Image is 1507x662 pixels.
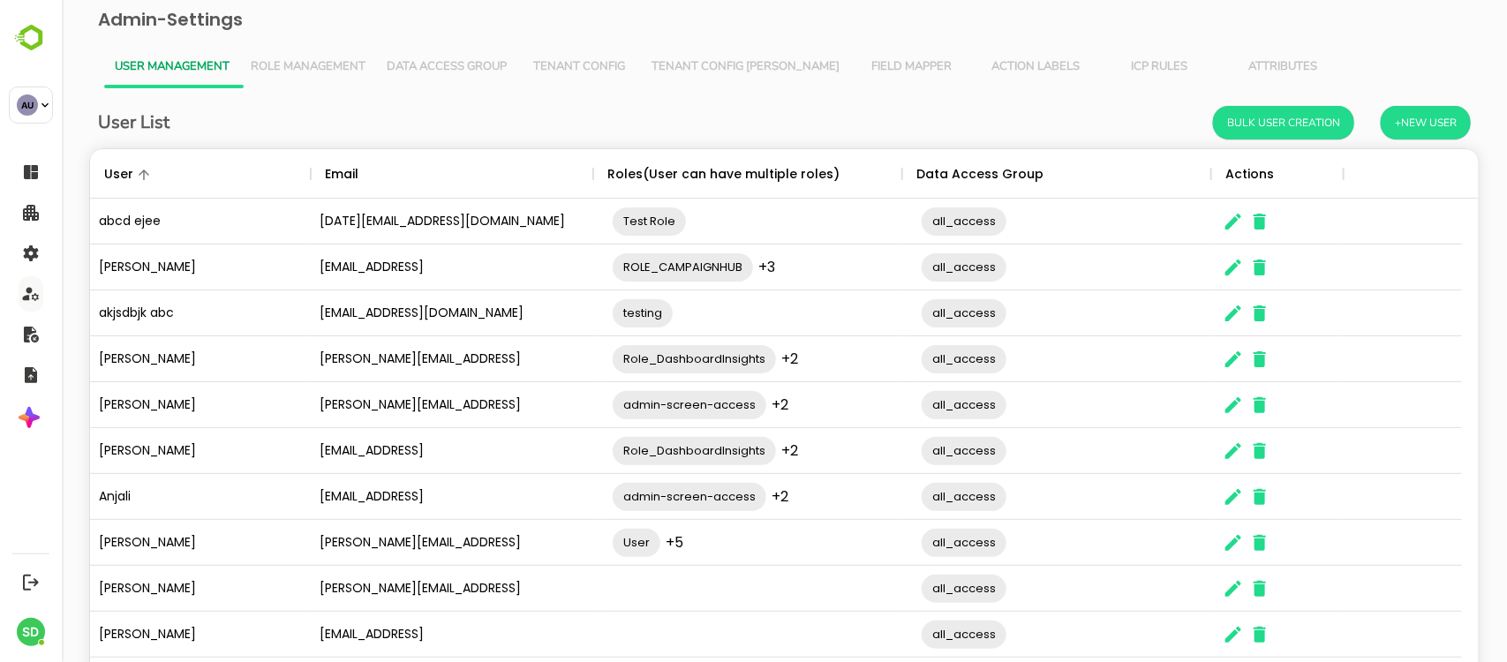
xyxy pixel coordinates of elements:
span: all_access [860,303,945,323]
span: Data Access Group [325,60,445,74]
span: Role Management [189,60,304,74]
span: Tenant Config [PERSON_NAME] [590,60,778,74]
span: Role_DashboardInsights [551,349,714,369]
img: BambooboxLogoMark.f1c84d78b4c51b1a7b5f700c9845e183.svg [9,21,54,55]
span: admin-screen-access [551,395,705,415]
span: Attributes [1170,60,1272,74]
div: [PERSON_NAME] [28,520,249,566]
div: SD [17,618,45,646]
button: Bulk User Creation [1151,106,1292,139]
span: admin-screen-access [551,486,705,507]
h6: User List [36,109,108,137]
span: +2 [720,349,736,369]
span: User Management [53,60,168,74]
div: [PERSON_NAME] [28,244,249,290]
div: akjsdbjk abc [28,290,249,336]
span: testing [551,303,611,323]
span: all_access [860,486,945,507]
span: Role_DashboardInsights [551,440,714,461]
span: Test Role [551,211,624,231]
div: [EMAIL_ADDRESS] [249,612,531,658]
div: [EMAIL_ADDRESS] [249,474,531,520]
button: Sort [297,164,318,185]
div: AU [17,94,38,116]
span: User [551,532,599,553]
div: [DATE][EMAIL_ADDRESS][DOMAIN_NAME] [249,199,531,244]
div: [PERSON_NAME][EMAIL_ADDRESS] [249,520,531,566]
div: [EMAIL_ADDRESS] [249,428,531,474]
div: [PERSON_NAME] [28,428,249,474]
div: [PERSON_NAME] [28,382,249,428]
span: +2 [710,486,727,507]
button: Logout [19,570,42,594]
span: Field Mapper [799,60,901,74]
div: Actions [1164,149,1212,199]
div: [PERSON_NAME][EMAIL_ADDRESS] [249,382,531,428]
span: all_access [860,440,945,461]
span: +2 [710,395,727,415]
div: Data Access Group [855,149,982,199]
div: [PERSON_NAME] [28,612,249,658]
span: all_access [860,211,945,231]
div: Anjali [28,474,249,520]
div: [PERSON_NAME][EMAIL_ADDRESS] [249,566,531,612]
div: Email [263,149,297,199]
div: [PERSON_NAME][EMAIL_ADDRESS] [249,336,531,382]
span: +3 [697,257,713,277]
div: Vertical tabs example [42,46,1403,88]
span: all_access [860,257,945,277]
span: all_access [860,532,945,553]
span: ICP Rules [1046,60,1149,74]
span: ROLE_CAMPAIGNHUB [551,257,691,277]
div: [EMAIL_ADDRESS] [249,244,531,290]
span: +2 [720,440,736,461]
span: all_access [860,395,945,415]
div: [PERSON_NAME] [28,566,249,612]
span: all_access [860,624,945,644]
span: Action Labels [923,60,1025,74]
div: User [42,149,72,199]
span: +5 [604,532,622,553]
span: all_access [860,578,945,598]
span: all_access [860,349,945,369]
div: [PERSON_NAME] [28,336,249,382]
button: +New User [1319,106,1409,139]
button: Sort [72,164,93,185]
div: [EMAIL_ADDRESS][DOMAIN_NAME] [249,290,531,336]
div: Roles(User can have multiple roles) [546,149,778,199]
div: abcd ejee [28,199,249,244]
span: Tenant Config [466,60,569,74]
